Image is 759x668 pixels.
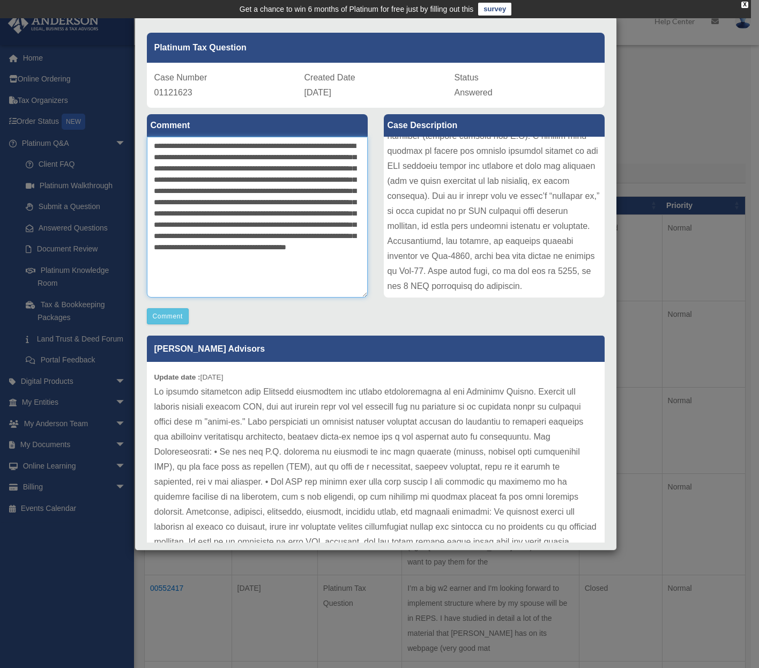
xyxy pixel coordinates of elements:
[147,308,189,324] button: Comment
[154,373,200,381] b: Update date :
[384,137,605,298] div: Loremipsum: - Dolors a consecte ad Eli-8441 seddoei t incididuntu LAB etdo M aliqua eni. - Admin ...
[304,88,331,97] span: [DATE]
[154,73,207,82] span: Case Number
[154,88,192,97] span: 01121623
[304,73,355,82] span: Created Date
[478,3,511,16] a: survey
[147,33,605,63] div: Platinum Tax Question
[384,114,605,137] label: Case Description
[240,3,474,16] div: Get a chance to win 6 months of Platinum for free just by filling out this
[147,336,605,362] p: [PERSON_NAME] Advisors
[154,373,224,381] small: [DATE]
[741,2,748,8] div: close
[455,88,493,97] span: Answered
[147,114,368,137] label: Comment
[455,73,479,82] span: Status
